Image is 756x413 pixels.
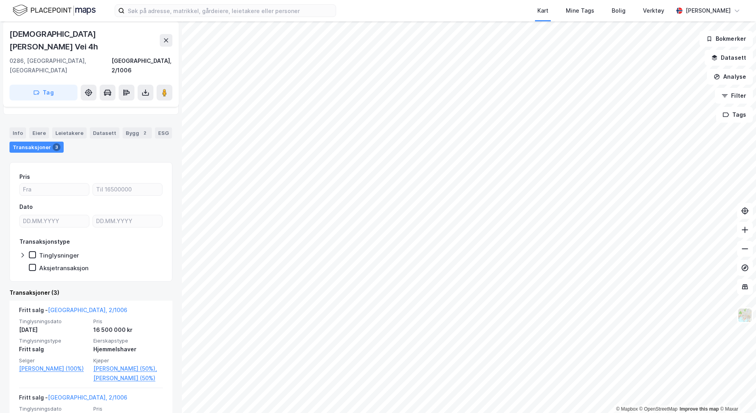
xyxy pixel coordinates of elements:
[141,129,149,137] div: 2
[19,357,89,364] span: Selger
[686,6,731,15] div: [PERSON_NAME]
[93,215,162,227] input: DD.MM.YYYY
[707,69,753,85] button: Analyse
[39,264,89,272] div: Aksjetransaksjon
[737,308,752,323] img: Z
[639,406,678,412] a: OpenStreetMap
[90,127,119,138] div: Datasett
[715,88,753,104] button: Filter
[19,325,89,335] div: [DATE]
[9,288,172,297] div: Transaksjoner (3)
[93,345,163,354] div: Hjemmelshaver
[93,357,163,364] span: Kjøper
[19,393,127,405] div: Fritt salg -
[112,56,172,75] div: [GEOGRAPHIC_DATA], 2/1006
[39,252,79,259] div: Tinglysninger
[29,127,49,138] div: Eiere
[19,318,89,325] span: Tinglysningsdato
[125,5,336,17] input: Søk på adresse, matrikkel, gårdeiere, leietakere eller personer
[53,143,60,151] div: 3
[19,305,127,318] div: Fritt salg -
[93,318,163,325] span: Pris
[48,307,127,313] a: [GEOGRAPHIC_DATA], 2/1006
[643,6,664,15] div: Verktøy
[20,215,89,227] input: DD.MM.YYYY
[612,6,626,15] div: Bolig
[93,337,163,344] span: Eierskapstype
[9,127,26,138] div: Info
[19,364,89,373] a: [PERSON_NAME] (100%)
[19,345,89,354] div: Fritt salg
[93,325,163,335] div: 16 500 000 kr
[19,202,33,212] div: Dato
[93,405,163,412] span: Pris
[155,127,172,138] div: ESG
[680,406,719,412] a: Improve this map
[20,184,89,195] input: Fra
[716,107,753,123] button: Tags
[19,337,89,344] span: Tinglysningstype
[93,373,163,383] a: [PERSON_NAME] (50%)
[699,31,753,47] button: Bokmerker
[93,184,162,195] input: Til 16500000
[9,142,64,153] div: Transaksjoner
[19,405,89,412] span: Tinglysningsdato
[9,56,112,75] div: 0286, [GEOGRAPHIC_DATA], [GEOGRAPHIC_DATA]
[716,375,756,413] div: Kontrollprogram for chat
[123,127,152,138] div: Bygg
[52,127,87,138] div: Leietakere
[716,375,756,413] iframe: Chat Widget
[616,406,638,412] a: Mapbox
[19,172,30,182] div: Pris
[13,4,96,17] img: logo.f888ab2527a4732fd821a326f86c7f29.svg
[9,28,160,53] div: [DEMOGRAPHIC_DATA][PERSON_NAME] Vei 4h
[566,6,594,15] div: Mine Tags
[537,6,548,15] div: Kart
[705,50,753,66] button: Datasett
[19,237,70,246] div: Transaksjonstype
[93,364,163,373] a: [PERSON_NAME] (50%),
[48,394,127,401] a: [GEOGRAPHIC_DATA], 2/1006
[9,85,77,100] button: Tag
